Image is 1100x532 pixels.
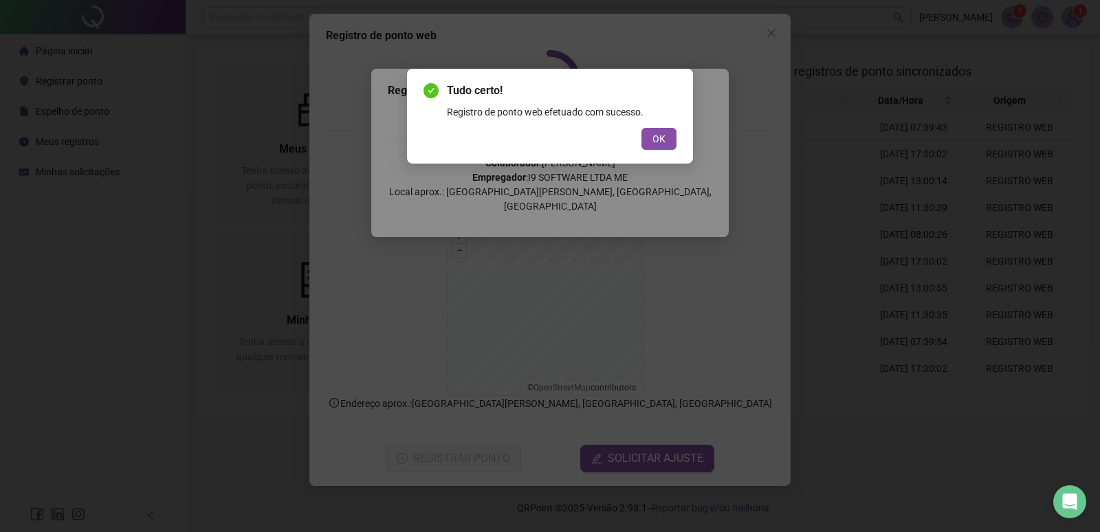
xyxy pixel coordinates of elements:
div: Registro de ponto web efetuado com sucesso. [447,104,676,120]
div: Open Intercom Messenger [1053,485,1086,518]
span: check-circle [423,83,439,98]
span: OK [652,131,665,146]
span: Tudo certo! [447,82,676,99]
button: OK [641,128,676,150]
